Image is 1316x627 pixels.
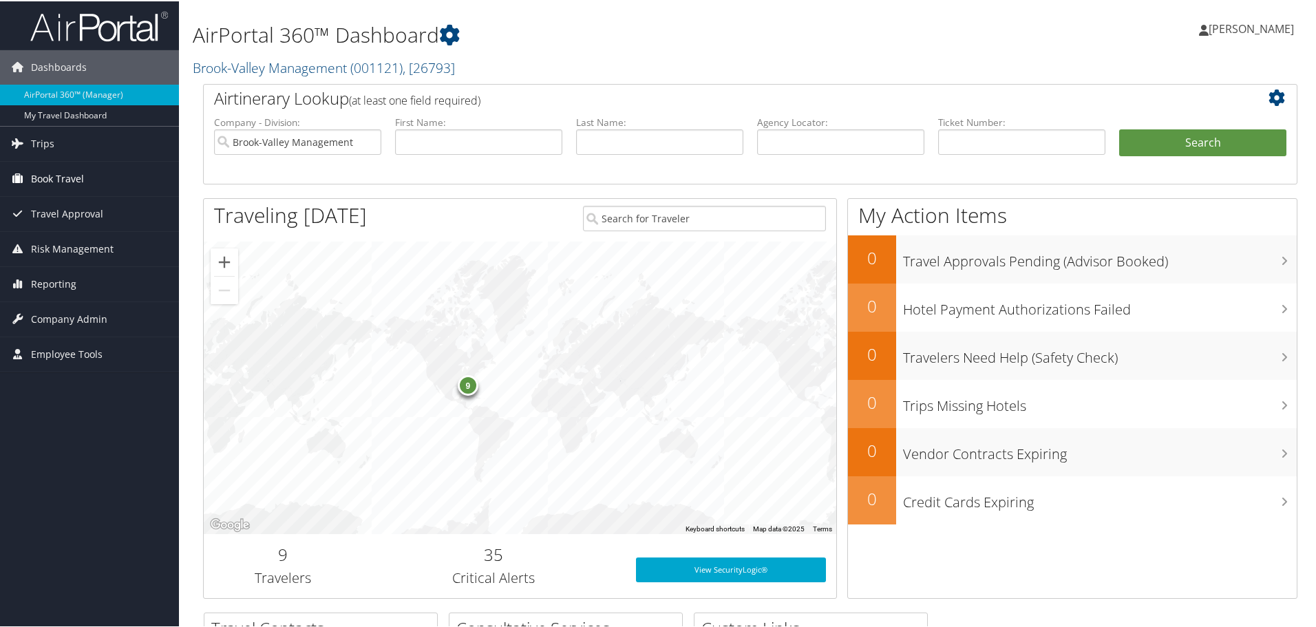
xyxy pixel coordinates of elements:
[903,485,1297,511] h3: Credit Cards Expiring
[214,85,1196,109] h2: Airtinerary Lookup
[1199,7,1308,48] a: [PERSON_NAME]
[395,114,562,128] label: First Name:
[214,542,352,565] h2: 9
[848,486,896,509] h2: 0
[1209,20,1294,35] span: [PERSON_NAME]
[31,125,54,160] span: Trips
[214,114,381,128] label: Company - Division:
[31,160,84,195] span: Book Travel
[848,200,1297,229] h1: My Action Items
[31,195,103,230] span: Travel Approval
[31,301,107,335] span: Company Admin
[813,524,832,531] a: Terms (opens in new tab)
[848,379,1297,427] a: 0Trips Missing Hotels
[457,374,478,394] div: 9
[211,275,238,303] button: Zoom out
[903,388,1297,414] h3: Trips Missing Hotels
[207,515,253,533] img: Google
[938,114,1105,128] label: Ticket Number:
[848,427,1297,475] a: 0Vendor Contracts Expiring
[1119,128,1286,156] button: Search
[372,542,615,565] h2: 35
[403,57,455,76] span: , [ 26793 ]
[193,57,455,76] a: Brook-Valley Management
[214,567,352,586] h3: Travelers
[350,57,403,76] span: ( 001121 )
[193,19,936,48] h1: AirPortal 360™ Dashboard
[903,436,1297,463] h3: Vendor Contracts Expiring
[848,438,896,461] h2: 0
[848,245,896,268] h2: 0
[903,244,1297,270] h3: Travel Approvals Pending (Advisor Booked)
[848,475,1297,523] a: 0Credit Cards Expiring
[211,247,238,275] button: Zoom in
[349,92,480,107] span: (at least one field required)
[848,293,896,317] h2: 0
[848,390,896,413] h2: 0
[757,114,924,128] label: Agency Locator:
[31,231,114,265] span: Risk Management
[30,9,168,41] img: airportal-logo.png
[636,556,826,581] a: View SecurityLogic®
[31,266,76,300] span: Reporting
[576,114,743,128] label: Last Name:
[207,515,253,533] a: Open this area in Google Maps (opens a new window)
[848,282,1297,330] a: 0Hotel Payment Authorizations Failed
[848,234,1297,282] a: 0Travel Approvals Pending (Advisor Booked)
[848,341,896,365] h2: 0
[31,49,87,83] span: Dashboards
[848,330,1297,379] a: 0Travelers Need Help (Safety Check)
[31,336,103,370] span: Employee Tools
[583,204,826,230] input: Search for Traveler
[903,292,1297,318] h3: Hotel Payment Authorizations Failed
[903,340,1297,366] h3: Travelers Need Help (Safety Check)
[753,524,805,531] span: Map data ©2025
[686,523,745,533] button: Keyboard shortcuts
[372,567,615,586] h3: Critical Alerts
[214,200,367,229] h1: Traveling [DATE]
